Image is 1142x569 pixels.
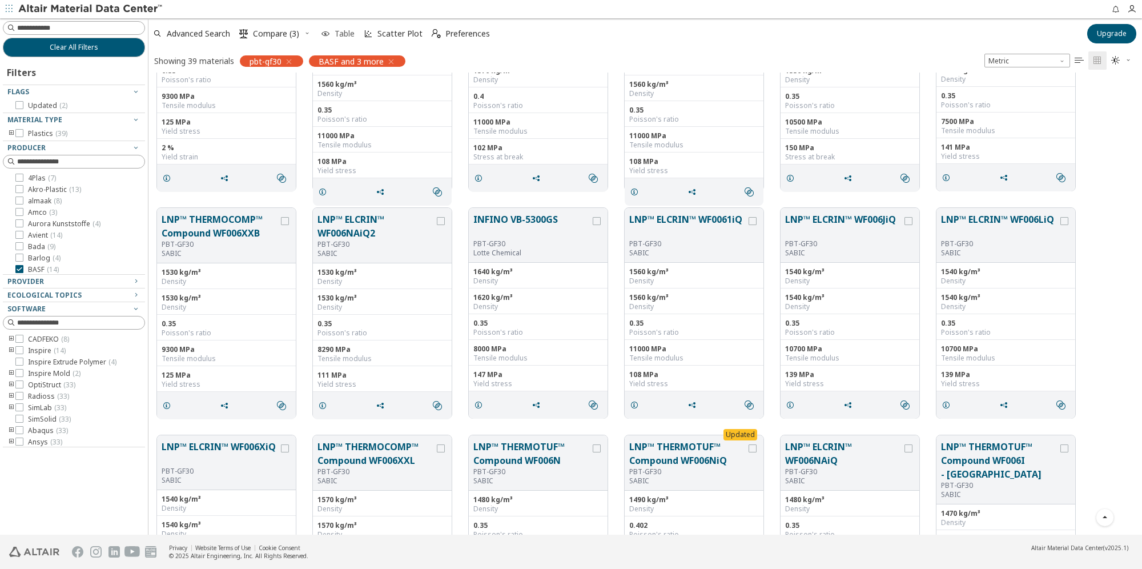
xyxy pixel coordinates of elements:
[785,440,902,467] button: LNP™ ELCRIN™ WF006NAiQ
[162,249,279,258] p: SABIC
[838,394,862,416] button: Share
[317,303,447,312] div: Density
[936,394,960,416] button: Details
[473,153,603,162] div: Stress at break
[785,370,915,379] div: 139 MPa
[28,185,81,194] span: Akro-Plastic
[682,394,706,416] button: Share
[941,354,1071,363] div: Tensile modulus
[3,275,145,288] button: Provider
[994,166,1018,189] button: Share
[73,368,81,378] span: ( 2 )
[629,157,759,166] div: 108 MPa
[162,371,291,380] div: 125 MPa
[994,394,1018,416] button: Share
[589,400,598,410] i: 
[162,118,291,127] div: 125 MPa
[28,346,66,355] span: Inspire
[473,302,603,311] div: Density
[785,92,915,101] div: 0.35
[941,490,1058,499] p: SABIC
[941,75,1071,84] div: Density
[941,126,1071,135] div: Tensile modulus
[259,544,300,552] a: Cookie Consent
[28,265,59,274] span: BASF
[629,354,759,363] div: Tensile modulus
[69,185,81,194] span: ( 13 )
[629,293,759,302] div: 1560 kg/m³
[28,129,67,138] span: Plastics
[250,56,282,66] span: pbt-gf30
[7,304,46,314] span: Software
[433,187,442,197] i: 
[629,370,759,379] div: 108 MPa
[629,267,759,277] div: 1560 kg/m³
[781,167,805,190] button: Details
[629,141,759,150] div: Tensile modulus
[162,467,279,476] div: PBT-GF30
[59,414,71,424] span: ( 33 )
[473,379,603,388] div: Yield stress
[371,394,395,417] button: Share
[785,495,915,504] div: 1480 kg/m³
[473,92,603,101] div: 0.4
[1093,56,1102,65] i: 
[9,547,59,557] img: Altair Engineering
[50,230,62,240] span: ( 14 )
[1056,400,1065,410] i: 
[473,143,603,153] div: 102 MPa
[162,240,279,249] div: PBT-GF30
[215,167,239,190] button: Share
[745,187,754,197] i: 
[984,54,1070,67] div: Unit System
[469,394,493,416] button: Details
[377,30,423,38] span: Scatter Plot
[317,380,447,389] div: Yield stress
[900,174,910,183] i: 
[473,75,603,85] div: Density
[49,207,57,217] span: ( 3 )
[629,504,759,514] div: Density
[317,106,447,115] div: 0.35
[473,521,603,530] div: 0.35
[317,371,447,380] div: 111 MPa
[48,173,56,183] span: ( 7 )
[473,328,603,337] div: Poisson's ratio
[785,354,915,363] div: Tensile modulus
[335,30,355,38] span: Table
[629,213,746,239] button: LNP™ ELCRIN™ WF0061iQ
[785,101,915,110] div: Poisson's ratio
[162,143,291,153] div: 2 %
[108,357,116,367] span: ( 4 )
[317,240,435,249] div: PBT-GF30
[47,265,59,274] span: ( 14 )
[984,54,1070,67] span: Metric
[162,153,291,162] div: Yield strain
[313,394,337,417] button: Details
[625,181,649,203] button: Details
[47,242,55,251] span: ( 9 )
[28,403,66,412] span: SimLab
[59,101,67,110] span: ( 2 )
[941,267,1071,277] div: 1540 kg/m³
[7,115,62,125] span: Material Type
[162,213,279,240] button: LNP™ THERMOCOMP™ Compound WF006XXB
[1070,51,1088,70] button: Table View
[785,249,902,258] p: SABIC
[629,277,759,286] div: Density
[54,403,66,412] span: ( 33 )
[526,394,550,416] button: Share
[941,277,1071,286] div: Density
[473,467,590,476] div: PBT-GF30
[7,277,44,286] span: Provider
[28,426,68,435] span: Abaqus
[941,249,1058,258] p: SABIC
[7,129,15,138] i: toogle group
[941,117,1071,126] div: 7500 MPa
[473,249,590,258] p: Lotte Chemical
[28,254,61,263] span: Barlog
[941,91,1071,101] div: 0.35
[162,530,291,539] div: Density
[3,85,145,99] button: Flags
[162,354,291,363] div: Tensile modulus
